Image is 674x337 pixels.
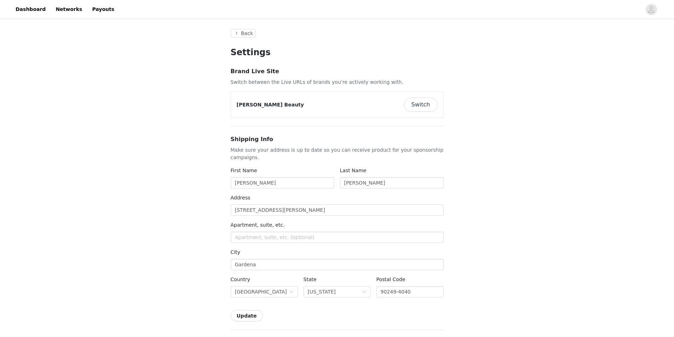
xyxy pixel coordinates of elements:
[289,290,294,295] i: icon: down
[51,1,86,17] a: Networks
[231,204,444,216] input: Address
[231,310,263,321] button: Update
[231,195,250,201] label: Address
[340,168,367,173] label: Last Name
[376,277,405,282] label: Postal Code
[231,222,285,228] label: Apartment, suite, etc.
[231,232,444,243] input: Apartment, suite, etc. (optional)
[88,1,119,17] a: Payouts
[648,4,655,15] div: avatar
[231,79,444,86] p: Switch between the Live URLs of brands you’re actively working with.
[231,249,240,255] label: City
[231,259,444,270] input: City
[235,286,287,297] div: United States
[231,168,257,173] label: First Name
[11,1,50,17] a: Dashboard
[362,290,367,295] i: icon: down
[404,98,438,112] button: Switch
[231,29,256,37] button: Back
[231,146,444,161] p: Make sure your address is up to date so you can receive product for your sponsorship campaigns.
[231,135,444,144] h3: Shipping Info
[304,277,317,282] label: State
[237,101,304,109] p: [PERSON_NAME] Beauty
[308,286,336,297] div: California
[231,67,444,76] h3: Brand Live Site
[231,277,250,282] label: Country
[231,46,444,59] h1: Settings
[376,286,444,297] input: Postal code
